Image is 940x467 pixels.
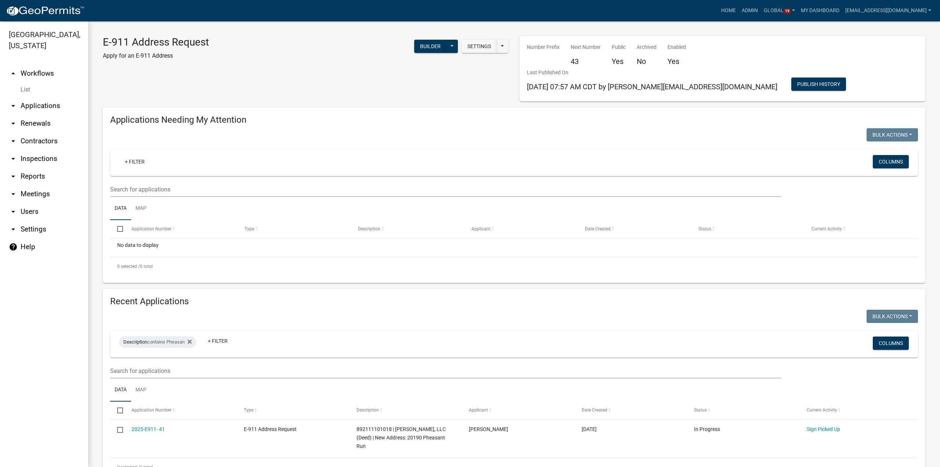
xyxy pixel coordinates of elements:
span: 0 selected / [117,264,140,269]
datatable-header-cell: Description [349,402,462,419]
span: 19 [784,8,791,14]
span: Lori Kohart [469,426,508,432]
h5: Yes [668,57,686,66]
span: Type [245,226,254,231]
input: Search for applications [110,363,781,378]
datatable-header-cell: Applicant [462,402,575,419]
span: E-911 Address Request [244,426,297,432]
div: No data to display [110,238,918,257]
datatable-header-cell: Description [351,220,464,238]
a: Data [110,378,131,402]
datatable-header-cell: Current Activity [805,220,918,238]
a: Global19 [761,4,798,18]
p: Public [612,43,626,51]
a: My Dashboard [798,4,842,18]
span: 03/27/2025 [582,426,597,432]
datatable-header-cell: Application Number [124,220,238,238]
a: Home [718,4,739,18]
i: arrow_drop_down [9,225,18,234]
i: arrow_drop_down [9,154,18,163]
p: Next Number [571,43,601,51]
i: arrow_drop_down [9,137,18,146]
span: Applicant [469,407,488,413]
a: Map [131,378,151,402]
span: Status [694,407,707,413]
datatable-header-cell: Select [110,220,124,238]
i: arrow_drop_down [9,207,18,216]
i: arrow_drop_down [9,190,18,198]
span: In Progress [694,426,720,432]
h4: Recent Applications [110,296,918,307]
a: 2025-E911- 41 [131,426,165,432]
a: + Filter [119,155,151,168]
button: Bulk Actions [867,310,918,323]
datatable-header-cell: Status [691,220,805,238]
i: arrow_drop_up [9,69,18,78]
span: Current Activity [807,407,837,413]
a: + Filter [202,334,234,348]
span: Application Number [131,226,171,231]
button: Columns [873,337,909,350]
p: Archived [637,43,657,51]
button: Settings [462,40,497,53]
h3: E-911 Address Request [103,36,209,49]
span: Application Number [131,407,171,413]
datatable-header-cell: Current Activity [799,402,912,419]
button: Builder [414,40,446,53]
datatable-header-cell: Type [238,220,351,238]
i: arrow_drop_down [9,172,18,181]
p: Last Published On [527,69,777,76]
datatable-header-cell: Date Created [578,220,691,238]
span: Type [244,407,253,413]
button: Columns [873,155,909,168]
button: Bulk Actions [867,128,918,141]
h5: Yes [612,57,626,66]
wm-modal-confirm: Workflow Publish History [791,82,846,88]
datatable-header-cell: Type [237,402,350,419]
button: Publish History [791,78,846,91]
datatable-header-cell: Date Created [574,402,687,419]
i: help [9,243,18,251]
span: Applicant [471,226,491,231]
a: Data [110,197,131,220]
datatable-header-cell: Applicant [464,220,578,238]
p: Apply for an E-911 Address [103,51,209,60]
h5: No [637,57,657,66]
datatable-header-cell: Application Number [124,402,237,419]
span: Status [698,226,711,231]
datatable-header-cell: Select [110,402,124,419]
div: contains Pheasan [119,336,196,348]
div: 0 total [110,257,918,276]
i: arrow_drop_down [9,101,18,110]
span: Date Created [585,226,611,231]
i: arrow_drop_down [9,119,18,128]
h5: 43 [571,57,601,66]
p: Number Prefix [527,43,560,51]
span: Description [357,407,379,413]
p: Enabled [668,43,686,51]
a: Admin [739,4,761,18]
span: [DATE] 07:57 AM CDT by [PERSON_NAME][EMAIL_ADDRESS][DOMAIN_NAME] [527,82,777,91]
input: Search for applications [110,182,781,197]
span: 892111101018 | Simon Peter, LLC (Deed) | New Address: 20190 Pheasant Run [357,426,446,449]
h4: Applications Needing My Attention [110,115,918,125]
span: Date Created [582,407,607,413]
span: Description [358,226,380,231]
a: [EMAIL_ADDRESS][DOMAIN_NAME] [842,4,934,18]
span: Description [123,339,147,345]
span: Current Activity [811,226,842,231]
a: Sign Picked Up [807,426,840,432]
datatable-header-cell: Status [687,402,800,419]
a: Map [131,197,151,220]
